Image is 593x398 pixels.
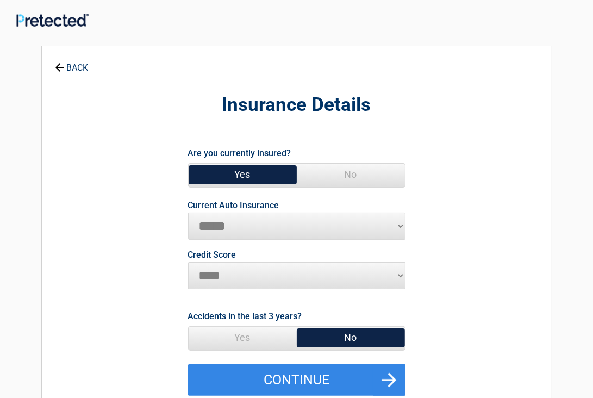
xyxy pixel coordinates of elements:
span: Yes [189,327,297,349]
img: Main Logo [16,14,89,27]
button: Continue [188,364,405,396]
span: Yes [189,164,297,185]
label: Current Auto Insurance [188,201,279,210]
label: Credit Score [188,251,236,259]
span: No [297,164,405,185]
span: No [297,327,405,349]
h2: Insurance Details [102,92,492,118]
label: Accidents in the last 3 years? [188,309,302,324]
label: Are you currently insured? [188,146,291,160]
a: BACK [53,53,91,72]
